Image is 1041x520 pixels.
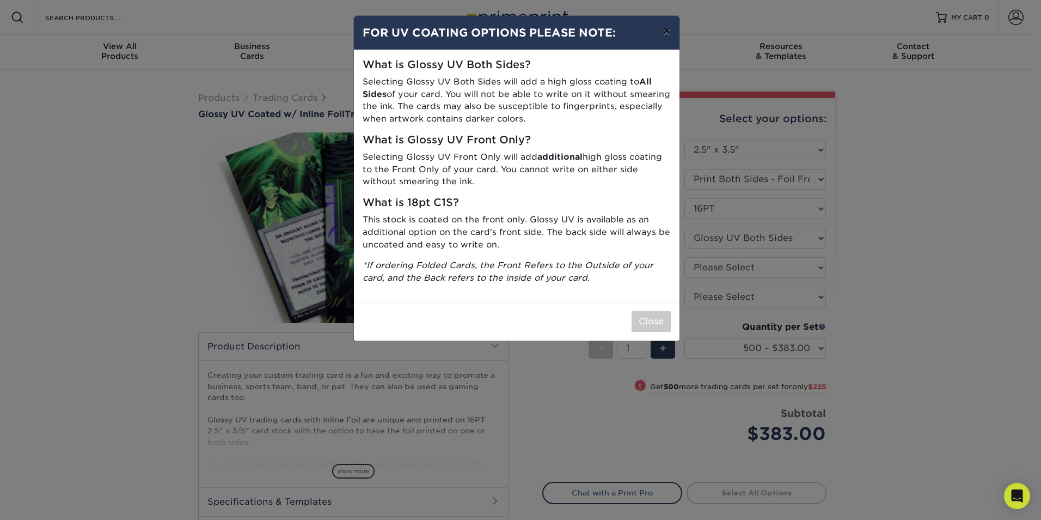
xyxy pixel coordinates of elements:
[537,152,583,162] strong: additional
[363,260,653,283] i: *If ordering Folded Cards, the Front Refers to the Outside of your card, and the Back refers to t...
[632,311,671,332] button: Close
[363,76,671,125] p: Selecting Glossy UV Both Sides will add a high gloss coating to of your card. You will not be abl...
[363,214,671,251] p: This stock is coated on the front only. Glossy UV is available as an additional option on the car...
[363,134,671,147] h5: What is Glossy UV Front Only?
[1004,483,1030,509] div: Open Intercom Messenger
[363,59,671,71] h5: What is Glossy UV Both Sides?
[654,16,679,46] button: ×
[363,197,671,209] h5: What is 18pt C1S?
[363,151,671,188] p: Selecting Glossy UV Front Only will add high gloss coating to the Front Only of your card. You ca...
[363,76,652,99] strong: All Sides
[363,25,671,41] h4: FOR UV COATING OPTIONS PLEASE NOTE:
